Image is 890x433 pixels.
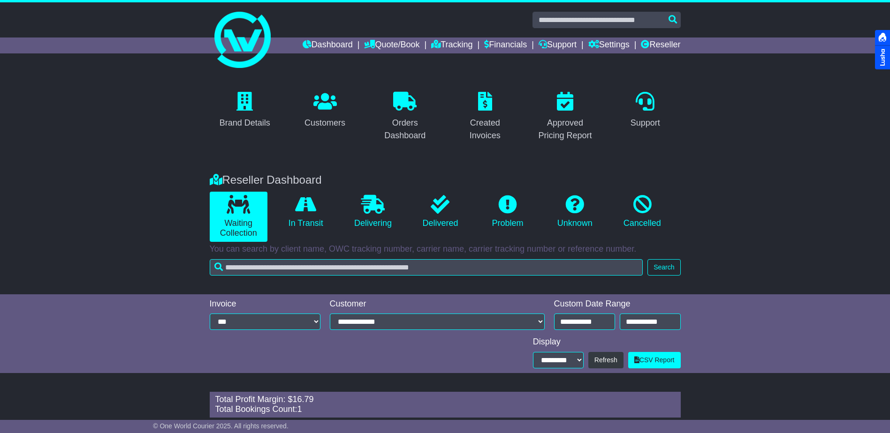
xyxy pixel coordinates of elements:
a: Delivered [411,192,469,232]
a: Created Invoices [450,89,521,145]
div: Created Invoices [456,117,515,142]
div: Customer [330,299,545,309]
a: Dashboard [303,37,353,53]
div: Invoice [210,299,320,309]
a: Financials [484,37,527,53]
p: You can search by client name, OWC tracking number, carrier name, carrier tracking number or refe... [210,244,681,254]
a: Waiting Collection [210,192,267,242]
div: Orders Dashboard [376,117,434,142]
div: Total Profit Margin: $ [215,395,675,405]
a: Tracking [431,37,472,53]
a: Problem [479,192,536,232]
div: Brand Details [220,117,270,129]
a: Support [624,89,666,133]
a: Customers [298,89,351,133]
button: Refresh [588,352,624,368]
a: Support [539,37,577,53]
div: Approved Pricing Report [536,117,594,142]
a: In Transit [277,192,335,232]
a: Brand Details [213,89,276,133]
span: 1 [297,404,302,414]
a: Reseller [641,37,680,53]
button: Search [647,259,680,276]
div: Display [533,337,681,347]
div: Total Bookings Count: [215,404,675,415]
a: CSV Report [628,352,681,368]
div: Reseller Dashboard [205,173,685,187]
a: Delivering [344,192,402,232]
div: Customers [304,117,345,129]
div: Custom Date Range [554,299,681,309]
span: © One World Courier 2025. All rights reserved. [153,422,289,430]
div: Support [631,117,660,129]
a: Unknown [546,192,604,232]
span: 16.79 [293,395,314,404]
a: Quote/Book [364,37,419,53]
a: Settings [588,37,630,53]
a: Cancelled [613,192,671,232]
a: Approved Pricing Report [530,89,601,145]
a: Orders Dashboard [370,89,441,145]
